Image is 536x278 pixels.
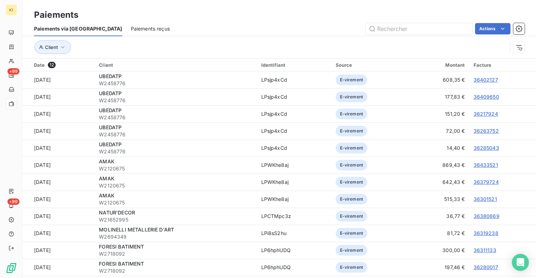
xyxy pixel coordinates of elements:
[99,192,115,198] span: AMAK
[6,4,17,16] div: KI
[257,157,331,174] td: LPWKhe8aj
[414,62,465,68] div: Montant
[409,208,469,225] td: 36,77 €
[99,141,122,147] span: UBEDATP
[23,88,95,105] td: [DATE]
[409,242,469,259] td: 300,00 €
[336,262,368,273] span: E-virement
[336,245,368,256] span: E-virement
[257,88,331,105] td: LPsjp4xCd
[409,225,469,242] td: 81,72 €
[99,250,252,257] span: W2718092
[99,107,122,113] span: UBEDATP
[409,122,469,140] td: 72,00 €
[409,157,469,174] td: 869,43 €
[474,111,498,117] a: 36217924
[34,62,90,68] div: Date
[336,109,368,119] span: E-virement
[474,247,496,253] a: 36311133
[409,259,469,276] td: 197,46 €
[23,208,95,225] td: [DATE]
[48,62,56,68] span: 12
[99,227,174,233] span: MOLINELLI METALLERIE D'ART
[409,88,469,105] td: 177,83 €
[257,259,331,276] td: LP6hphUDQ
[409,174,469,191] td: 642,43 €
[474,230,498,236] a: 36319238
[409,140,469,157] td: 14,40 €
[99,158,115,164] span: AMAK
[99,199,252,206] span: W2120675
[257,140,331,157] td: LPsjp4xCd
[336,177,368,187] span: E-virement
[257,71,331,88] td: LPsjp4xCd
[257,122,331,140] td: LPsjp4xCd
[475,23,510,34] button: Actions
[474,128,499,134] a: 36263752
[474,77,498,83] a: 36402127
[7,198,19,205] span: +99
[474,145,499,151] a: 36285043
[336,160,368,170] span: E-virement
[34,25,122,32] span: Paiements via [GEOGRAPHIC_DATA]
[409,191,469,208] td: 515,33 €
[23,157,95,174] td: [DATE]
[99,73,122,79] span: UBEDATP
[257,174,331,191] td: LPWKhe8aj
[99,114,252,121] span: W2458776
[409,71,469,88] td: 608,35 €
[99,90,122,96] span: UBEDATP
[474,94,499,100] a: 36409650
[336,92,368,102] span: E-virement
[131,25,170,32] span: Paiements reçus
[336,62,405,68] div: Source
[34,40,71,54] button: Client
[99,148,252,155] span: W2458776
[257,105,331,122] td: LPsjp4xCd
[99,62,252,68] div: Client
[474,162,498,168] a: 36433521
[474,62,532,68] div: Facture
[6,262,17,274] img: Logo LeanPay
[261,62,327,68] div: Identifiant
[99,261,144,267] span: FORESI BATIMENT
[99,97,252,104] span: W2458776
[99,80,252,87] span: W2458776
[336,143,368,153] span: E-virement
[23,105,95,122] td: [DATE]
[512,254,529,271] div: Open Intercom Messenger
[99,209,135,216] span: NATUR'DECOR
[23,122,95,140] td: [DATE]
[45,44,58,50] span: Client
[336,194,368,205] span: E-virement
[257,208,331,225] td: LPCTMpc3z
[474,213,499,219] a: 36380869
[99,165,252,172] span: W2120675
[99,267,252,274] span: W2718092
[23,71,95,88] td: [DATE]
[257,191,331,208] td: LPWKhe8aj
[23,140,95,157] td: [DATE]
[336,126,368,136] span: E-virement
[23,259,95,276] td: [DATE]
[257,225,331,242] td: LPi8sS2hu
[366,23,472,34] input: Rechercher
[23,242,95,259] td: [DATE]
[336,211,368,222] span: E-virement
[23,174,95,191] td: [DATE]
[99,244,144,250] span: FORESI BATIMENT
[257,242,331,259] td: LP6hphUDQ
[23,191,95,208] td: [DATE]
[7,68,19,75] span: +99
[99,124,122,130] span: UBEDATP
[474,179,499,185] a: 36379724
[99,175,115,181] span: AMAK
[99,216,252,223] span: W21652995
[474,264,498,270] a: 36280017
[99,233,252,240] span: W2694349
[474,196,497,202] a: 36301521
[336,75,368,85] span: E-virement
[34,9,78,21] h3: Paiements
[99,131,252,138] span: W2458776
[23,225,95,242] td: [DATE]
